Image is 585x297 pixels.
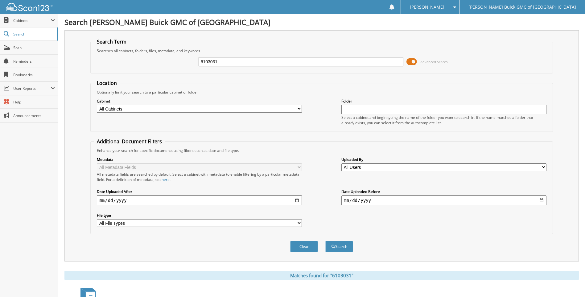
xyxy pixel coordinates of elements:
div: Optionally limit your search to a particular cabinet or folder [94,90,549,95]
label: Date Uploaded After [97,189,302,194]
a: here [162,177,170,182]
span: [PERSON_NAME] [410,5,444,9]
div: Enhance your search for specific documents using filters such as date and file type. [94,148,549,153]
span: Announcements [13,113,55,118]
span: Help [13,99,55,105]
input: start [97,195,302,205]
legend: Location [94,80,120,86]
div: Matches found for "6103031" [64,271,579,280]
input: end [341,195,546,205]
span: Bookmarks [13,72,55,77]
span: Search [13,31,54,37]
span: Advanced Search [420,60,448,64]
label: Cabinet [97,98,302,104]
span: User Reports [13,86,51,91]
label: Uploaded By [341,157,546,162]
button: Clear [290,241,318,252]
label: Metadata [97,157,302,162]
div: Select a cabinet and begin typing the name of the folder you want to search in. If the name match... [341,115,546,125]
span: Scan [13,45,55,50]
span: [PERSON_NAME] Buick GMC of [GEOGRAPHIC_DATA] [468,5,576,9]
label: Folder [341,98,546,104]
button: Search [325,241,353,252]
span: Cabinets [13,18,51,23]
legend: Search Term [94,38,130,45]
label: File type [97,213,302,218]
img: scan123-logo-white.svg [6,3,52,11]
h1: Search [PERSON_NAME] Buick GMC of [GEOGRAPHIC_DATA] [64,17,579,27]
label: Date Uploaded Before [341,189,546,194]
span: Reminders [13,59,55,64]
legend: Additional Document Filters [94,138,165,145]
div: All metadata fields are searched by default. Select a cabinet with metadata to enable filtering b... [97,172,302,182]
div: Searches all cabinets, folders, files, metadata, and keywords [94,48,549,53]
